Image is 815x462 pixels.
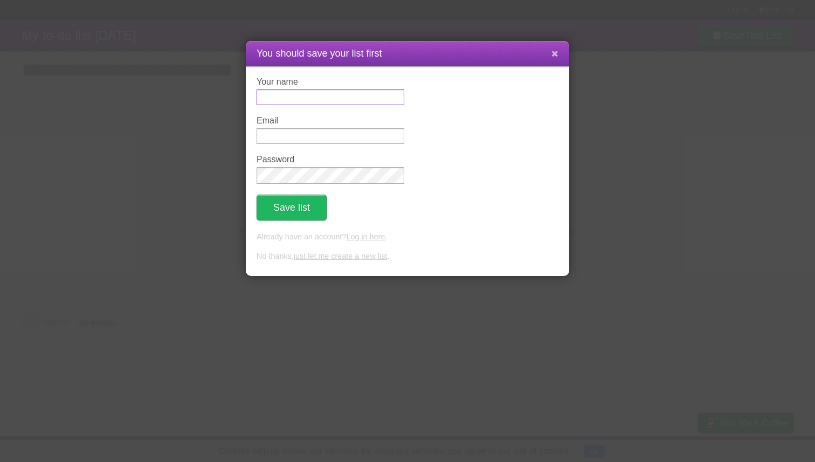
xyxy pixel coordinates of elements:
label: Email [257,116,404,126]
p: Already have an account? . [257,231,558,243]
button: Save list [257,195,327,220]
label: Password [257,155,404,164]
p: No thanks, . [257,251,558,263]
h1: You should save your list first [257,46,558,61]
label: Your name [257,77,404,87]
a: just let me create a new list [294,252,388,260]
a: Log in here [346,232,385,241]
